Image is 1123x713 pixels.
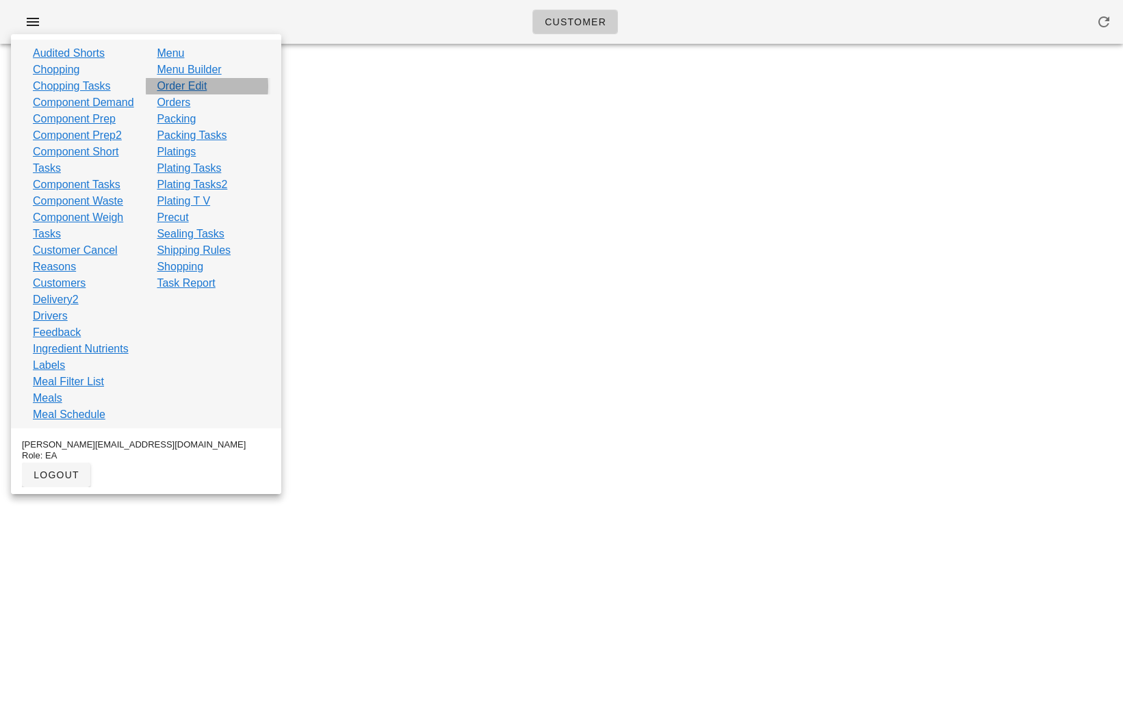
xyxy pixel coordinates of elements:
a: Meal Schedule [33,406,105,423]
a: Plating T V [157,193,210,209]
a: Component Demand [33,94,134,111]
a: Meal Filter List [33,374,104,390]
a: Customers [33,275,86,291]
a: Labels [33,357,65,374]
a: Shopping [157,259,203,275]
a: Menu Builder [157,62,221,78]
a: Delivery2 [33,291,79,308]
a: Drivers [33,308,68,324]
div: Role: EA [22,450,270,461]
a: Component Prep2 [33,127,122,144]
a: Menu [157,45,184,62]
a: Packing Tasks [157,127,227,144]
a: Order Edit [157,78,207,94]
a: Chopping Tasks [33,78,111,94]
a: Customer Cancel Reasons [33,242,135,275]
a: Meals [33,390,62,406]
a: Packing [157,111,196,127]
a: Task Report [157,275,215,291]
div: [PERSON_NAME][EMAIL_ADDRESS][DOMAIN_NAME] [22,439,270,450]
a: Shipping Rules [157,242,231,259]
span: logout [33,469,79,480]
a: Component Weigh Tasks [33,209,135,242]
span: Customer [544,16,606,27]
button: logout [22,463,90,487]
a: Component Prep [33,111,116,127]
a: Audited Shorts [33,45,105,62]
a: Feedback [33,324,81,341]
a: Ingredient Nutrients [33,341,129,357]
a: Plating Tasks [157,160,221,177]
a: Platings [157,144,196,160]
a: Precut [157,209,188,226]
a: Component Waste [33,193,123,209]
a: Chopping [33,62,80,78]
a: Customer [532,10,618,34]
a: Component Tasks [33,177,120,193]
a: Component Short Tasks [33,144,135,177]
a: Plating Tasks2 [157,177,227,193]
a: Sealing Tasks [157,226,224,242]
a: Orders [157,94,190,111]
